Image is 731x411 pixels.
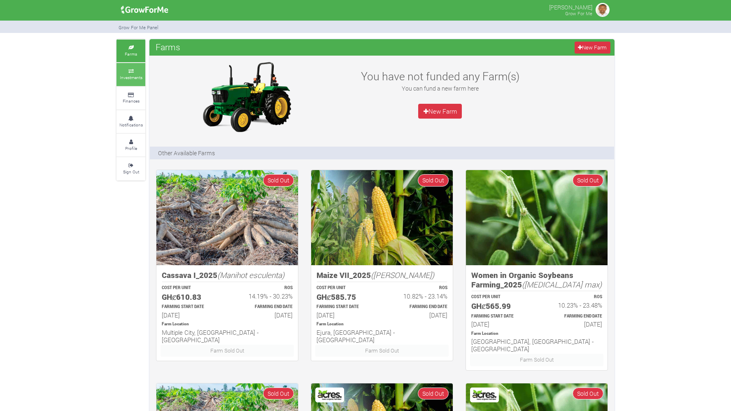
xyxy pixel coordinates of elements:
img: growforme image [118,2,171,18]
p: ROS [544,294,602,300]
small: Sign Out [123,169,139,175]
span: Sold Out [418,388,449,399]
h5: GHȼ610.83 [162,292,220,302]
i: ([PERSON_NAME]) [371,270,434,280]
img: Acres Nano [317,389,343,401]
span: Farms [154,39,182,55]
a: Profile [116,134,145,156]
a: Finances [116,87,145,110]
h5: GHȼ565.99 [471,301,529,311]
h6: [DATE] [544,320,602,328]
small: Farms [125,51,137,57]
small: Profile [125,145,137,151]
p: Location of Farm [162,321,293,327]
h5: Cassava I_2025 [162,271,293,280]
span: Sold Out [418,174,449,186]
p: COST PER UNIT [162,285,220,291]
p: Other Available Farms [158,149,215,157]
p: Estimated Farming End Date [235,304,293,310]
img: growforme image [195,60,298,134]
h5: Maize VII_2025 [317,271,447,280]
p: [PERSON_NAME] [549,2,592,12]
h6: 10.82% - 23.14% [389,292,447,300]
p: Estimated Farming Start Date [471,313,529,320]
i: ([MEDICAL_DATA] max) [522,279,602,290]
span: Sold Out [573,388,603,399]
span: Sold Out [573,174,603,186]
img: Acres Nano [471,389,498,401]
h6: 10.23% - 23.48% [544,301,602,309]
h6: [DATE] [235,311,293,319]
span: Sold Out [263,174,294,186]
h5: GHȼ585.75 [317,292,375,302]
p: Estimated Farming End Date [544,313,602,320]
p: ROS [235,285,293,291]
p: You can fund a new farm here [351,84,529,93]
h3: You have not funded any Farm(s) [351,70,529,83]
a: Farms [116,40,145,62]
p: COST PER UNIT [317,285,375,291]
a: New Farm [418,104,462,119]
h6: 14.19% - 30.23% [235,292,293,300]
small: Finances [123,98,140,104]
a: Notifications [116,110,145,133]
h6: [DATE] [471,320,529,328]
span: Sold Out [263,388,294,399]
h6: Ejura, [GEOGRAPHIC_DATA] - [GEOGRAPHIC_DATA] [317,329,447,343]
img: growforme image [594,2,611,18]
h6: Multiple City, [GEOGRAPHIC_DATA] - [GEOGRAPHIC_DATA] [162,329,293,343]
small: Grow For Me Panel [119,24,158,30]
h6: [DATE] [317,311,375,319]
small: Grow For Me [565,10,592,16]
p: COST PER UNIT [471,294,529,300]
small: Notifications [119,122,143,128]
a: New Farm [575,42,610,54]
img: growforme image [311,170,453,265]
a: Investments [116,63,145,86]
img: growforme image [156,170,298,265]
p: ROS [389,285,447,291]
p: Estimated Farming End Date [389,304,447,310]
h6: [GEOGRAPHIC_DATA], [GEOGRAPHIC_DATA] - [GEOGRAPHIC_DATA] [471,338,602,353]
img: growforme image [466,170,608,265]
a: Sign Out [116,157,145,180]
small: Investments [120,75,142,80]
p: Estimated Farming Start Date [162,304,220,310]
h6: [DATE] [162,311,220,319]
p: Location of Farm [317,321,447,327]
i: (Manihot esculenta) [217,270,284,280]
p: Estimated Farming Start Date [317,304,375,310]
h6: [DATE] [389,311,447,319]
p: Location of Farm [471,331,602,337]
h5: Women in Organic Soybeans Farming_2025 [471,271,602,289]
